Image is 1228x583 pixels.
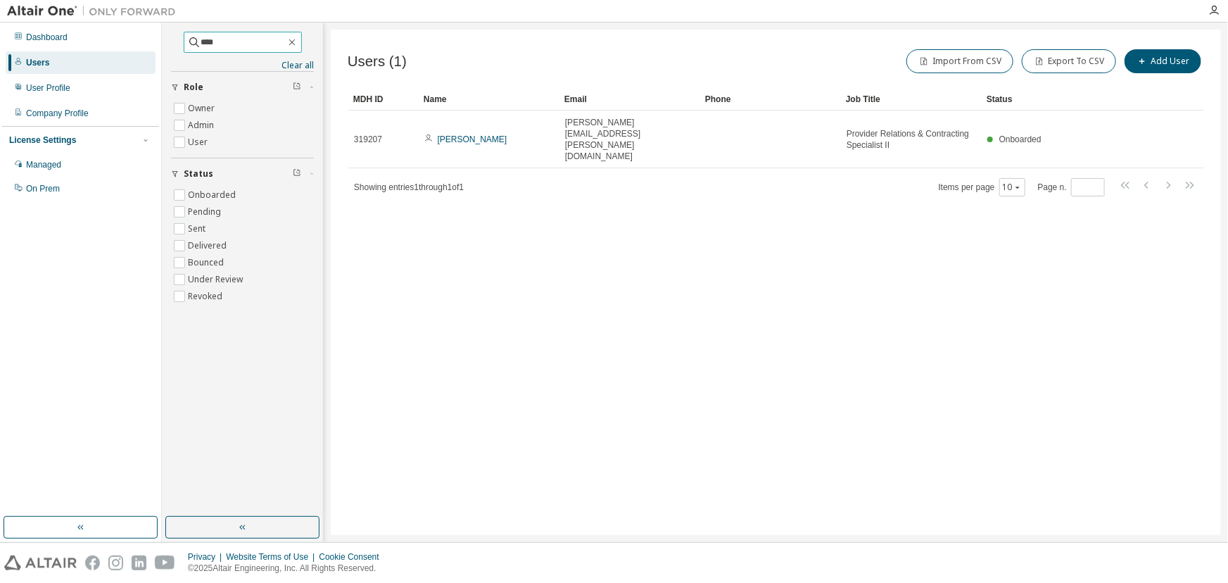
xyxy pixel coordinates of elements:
[171,60,314,71] a: Clear all
[188,100,217,117] label: Owner
[1003,182,1022,193] button: 10
[353,88,412,111] div: MDH ID
[85,556,100,570] img: facebook.svg
[293,82,301,93] span: Clear filter
[26,108,89,119] div: Company Profile
[184,82,203,93] span: Role
[108,556,123,570] img: instagram.svg
[846,88,975,111] div: Job Title
[354,182,464,192] span: Showing entries 1 through 1 of 1
[184,168,213,180] span: Status
[564,88,694,111] div: Email
[293,168,301,180] span: Clear filter
[9,134,76,146] div: License Settings
[348,54,407,70] span: Users (1)
[26,32,68,43] div: Dashboard
[188,220,208,237] label: Sent
[171,158,314,189] button: Status
[188,117,217,134] label: Admin
[999,134,1042,144] span: Onboarded
[1022,49,1116,73] button: Export To CSV
[1038,178,1105,196] span: Page n.
[188,254,227,271] label: Bounced
[705,88,835,111] div: Phone
[188,288,225,305] label: Revoked
[847,128,975,151] span: Provider Relations & Contracting Specialist II
[188,563,388,575] p: © 2025 Altair Engineering, Inc. All Rights Reserved.
[26,57,49,68] div: Users
[26,82,70,94] div: User Profile
[354,134,382,145] span: 319207
[171,72,314,103] button: Role
[26,159,61,170] div: Managed
[438,134,507,144] a: [PERSON_NAME]
[188,203,224,220] label: Pending
[188,271,246,288] label: Under Review
[1125,49,1201,73] button: Add User
[188,551,226,563] div: Privacy
[132,556,146,570] img: linkedin.svg
[26,183,60,194] div: On Prem
[226,551,319,563] div: Website Terms of Use
[7,4,183,18] img: Altair One
[155,556,175,570] img: youtube.svg
[906,49,1013,73] button: Import From CSV
[939,178,1025,196] span: Items per page
[565,117,693,162] span: [PERSON_NAME][EMAIL_ADDRESS][PERSON_NAME][DOMAIN_NAME]
[188,187,239,203] label: Onboarded
[424,88,553,111] div: Name
[188,134,210,151] label: User
[4,556,77,570] img: altair_logo.svg
[319,551,387,563] div: Cookie Consent
[987,88,1132,111] div: Status
[188,237,229,254] label: Delivered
